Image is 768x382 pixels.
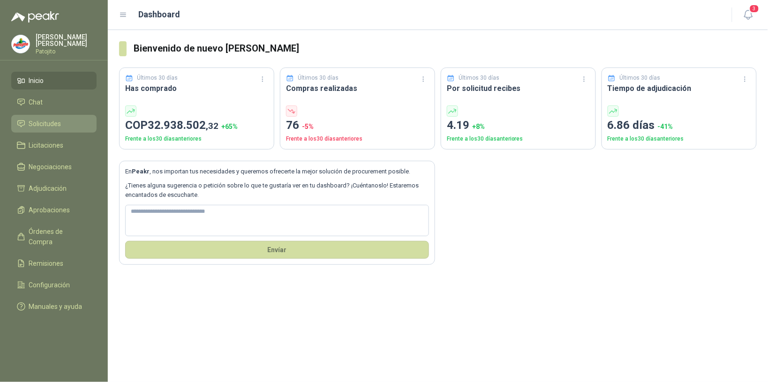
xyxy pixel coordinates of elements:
[137,74,178,82] p: Últimos 30 días
[298,74,339,82] p: Últimos 30 días
[206,120,218,131] span: ,32
[620,74,661,82] p: Últimos 30 días
[286,135,429,143] p: Frente a los 30 días anteriores
[139,8,181,21] h1: Dashboard
[29,301,83,312] span: Manuales y ayuda
[302,123,314,130] span: -5 %
[658,123,673,130] span: -41 %
[749,4,760,13] span: 3
[11,298,97,315] a: Manuales y ayuda
[11,223,97,251] a: Órdenes de Compra
[134,41,757,56] h3: Bienvenido de nuevo [PERSON_NAME]
[132,168,150,175] b: Peakr
[11,11,59,22] img: Logo peakr
[11,201,97,219] a: Aprobaciones
[29,75,44,86] span: Inicio
[125,241,429,259] button: Envíar
[125,135,268,143] p: Frente a los 30 días anteriores
[11,72,97,90] a: Inicio
[11,255,97,272] a: Remisiones
[12,35,30,53] img: Company Logo
[221,123,238,130] span: + 65 %
[472,123,485,130] span: + 8 %
[29,280,70,290] span: Configuración
[29,226,88,247] span: Órdenes de Compra
[36,49,97,54] p: Patojito
[29,205,70,215] span: Aprobaciones
[11,136,97,154] a: Licitaciones
[125,117,268,135] p: COP
[29,162,72,172] span: Negociaciones
[36,34,97,47] p: [PERSON_NAME] [PERSON_NAME]
[286,117,429,135] p: 76
[11,276,97,294] a: Configuración
[125,167,429,176] p: En , nos importan tus necesidades y queremos ofrecerte la mejor solución de procurement posible.
[29,258,64,269] span: Remisiones
[11,180,97,197] a: Adjudicación
[447,82,590,94] h3: Por solicitud recibes
[29,119,61,129] span: Solicitudes
[29,97,43,107] span: Chat
[459,74,500,82] p: Últimos 30 días
[447,135,590,143] p: Frente a los 30 días anteriores
[447,117,590,135] p: 4.19
[125,82,268,94] h3: Has comprado
[608,135,751,143] p: Frente a los 30 días anteriores
[29,183,67,194] span: Adjudicación
[11,93,97,111] a: Chat
[286,82,429,94] h3: Compras realizadas
[29,140,64,150] span: Licitaciones
[11,158,97,176] a: Negociaciones
[608,117,751,135] p: 6.86 días
[11,115,97,133] a: Solicitudes
[148,119,218,132] span: 32.938.502
[125,181,429,200] p: ¿Tienes alguna sugerencia o petición sobre lo que te gustaría ver en tu dashboard? ¡Cuéntanoslo! ...
[740,7,757,23] button: 3
[608,82,751,94] h3: Tiempo de adjudicación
